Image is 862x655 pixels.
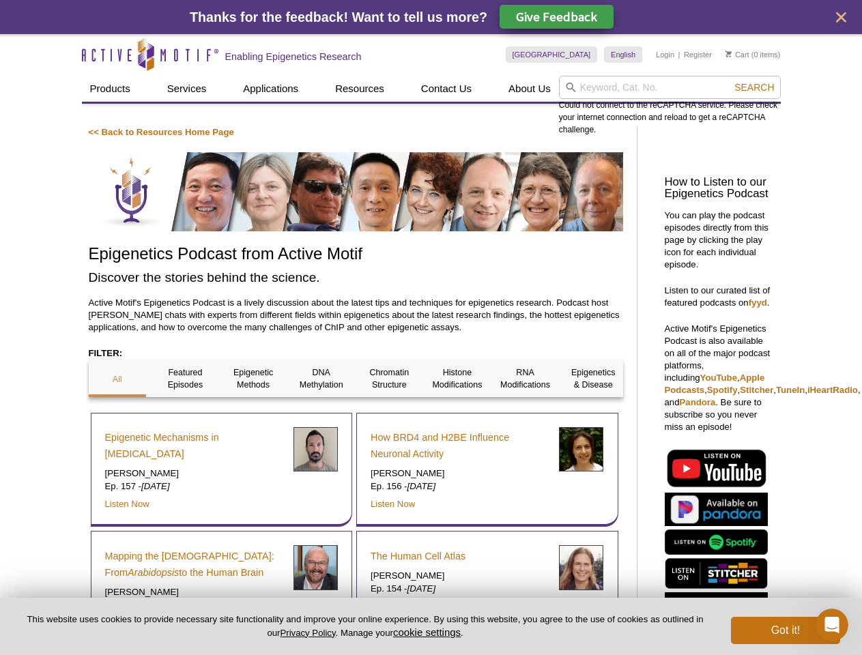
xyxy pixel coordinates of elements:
[407,583,436,594] em: [DATE]
[665,323,774,433] p: Active Motif's Epigenetics Podcast is also available on all of the major podcast platforms, inclu...
[559,427,603,471] img: Erica Korb headshot
[429,366,487,391] p: Histone Modifications
[730,81,778,93] button: Search
[371,583,549,595] p: Ep. 154 -
[371,570,549,582] p: [PERSON_NAME]
[665,529,768,555] img: Listen on Spotify
[105,480,283,493] p: Ep. 157 -
[725,50,732,57] img: Your Cart
[141,481,170,491] em: [DATE]
[665,209,774,271] p: You can play the podcast episodes directly from this page by clicking the play icon for each indi...
[371,548,465,564] a: The Human Cell Atlas
[327,76,392,102] a: Resources
[159,76,215,102] a: Services
[700,373,737,383] a: YouTube
[371,499,415,509] a: Listen Now
[496,366,554,391] p: RNA Modifications
[665,177,774,200] h3: How to Listen to our Epigenetics Podcast
[89,152,623,231] img: Discover the stories behind the science.
[105,548,283,581] a: Mapping the [DEMOGRAPHIC_DATA]: FromArabidopsisto the Human Brain
[559,76,781,136] div: Could not connect to the reCAPTCHA service. Please check your internet connection and reload to g...
[235,76,306,102] a: Applications
[516,9,597,25] span: Give Feedback
[371,429,549,462] a: How BRD4 and H2BE Influence Neuronal Activity
[564,366,622,391] p: Epigenetics & Disease
[559,76,781,99] input: Keyword, Cat. No.
[665,493,768,526] img: Listen on Pandora
[665,285,774,309] p: Listen to our curated list of featured podcasts on .
[371,467,549,480] p: [PERSON_NAME]
[22,613,708,639] p: This website uses cookies to provide necessary site functionality and improve your online experie...
[749,297,767,308] a: fyyd
[665,558,768,589] img: Listen on Stitcher
[225,366,283,391] p: Epigenetic Methods
[656,50,674,59] a: Login
[89,297,623,334] p: Active Motif's Epigenetics Podcast is a lively discussion about the latest tips and techniques fo...
[665,447,768,489] img: Listen on YouTube
[407,481,436,491] em: [DATE]
[500,76,559,102] a: About Us
[725,46,781,63] li: (0 items)
[776,385,805,395] a: TuneIn
[82,76,139,102] a: Products
[156,366,214,391] p: Featured Episodes
[105,429,283,462] a: Epigenetic Mechanisms in [MEDICAL_DATA]
[89,373,147,385] p: All
[89,245,623,265] h1: Epigenetics Podcast from Active Motif
[559,545,603,589] img: Sarah Teichmann headshot
[506,46,598,63] a: [GEOGRAPHIC_DATA]
[665,373,765,395] a: Apple Podcasts
[734,82,774,93] span: Search
[105,586,283,598] p: [PERSON_NAME]
[105,467,283,480] p: [PERSON_NAME]
[807,385,858,395] a: iHeartRadio
[725,50,749,59] a: Cart
[833,9,850,26] button: close
[89,127,234,137] a: << Back to Resources Home Page
[413,76,480,102] a: Contact Us
[89,268,623,287] h2: Discover the stories behind the science.
[89,348,123,358] strong: FILTER:
[292,366,350,391] p: DNA Methylation
[293,545,338,589] img: Joseph Ecker headshot
[740,385,773,395] a: Stitcher
[393,626,461,638] button: cookie settings
[665,592,768,622] img: Listen on iHeartRadio
[604,46,642,63] a: English
[678,46,680,63] li: |
[816,609,848,641] iframe: Intercom live chat
[680,397,716,407] a: Pandora
[293,427,338,471] img: Luca Magnani headshot
[707,385,738,395] a: Spotify
[731,617,840,644] button: Got it!
[684,50,712,59] a: Register
[360,366,418,391] p: Chromatin Structure
[371,480,549,493] p: Ep. 156 -
[280,628,335,638] a: Privacy Policy
[128,567,179,578] em: Arabidopsis
[190,10,487,25] span: Thanks for the feedback! Want to tell us more?
[105,499,149,509] a: Listen Now
[225,50,362,63] h2: Enabling Epigenetics Research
